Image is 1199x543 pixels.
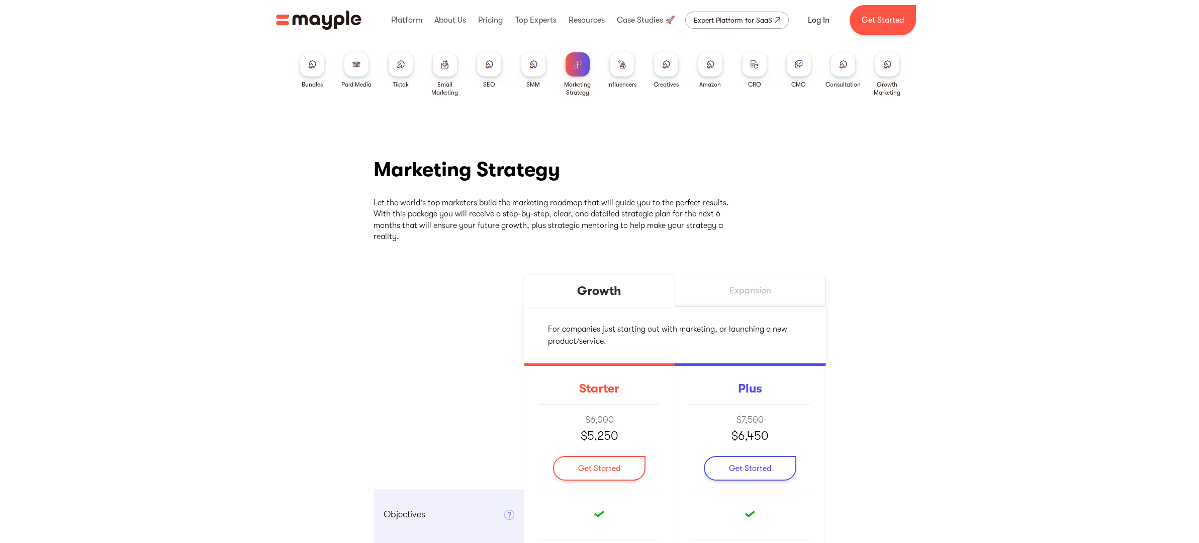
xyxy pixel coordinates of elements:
a: Tiktok [389,52,413,89]
a: Amazon [698,52,722,89]
a: Consultation [825,52,861,89]
h3: Starter [579,381,619,396]
p: $6,450 [731,427,769,445]
p: For companies just starting out with marketing, or launching a new product/service. [548,323,801,347]
div: Top Experts [513,4,559,36]
a: CRO [743,52,767,89]
div: CRO [748,81,761,89]
a: home [276,11,361,30]
a: Marketing Strategy [560,52,596,97]
p: $6,000 [585,413,614,427]
div: Marketing Strategy [560,81,596,97]
div: SEO [483,81,495,89]
a: SMM [521,52,545,89]
a: SEO [477,52,501,89]
div: Email Marketing [427,81,463,97]
p: $7,500 [736,413,764,427]
a: Email Marketing [427,52,463,97]
div: Influencers [607,81,636,89]
a: Expert Platform for SaaS [685,12,789,29]
div: Growth [577,283,621,298]
div: Expansion [729,285,771,296]
p: $5,250 [581,427,618,445]
div: Paid Media [341,81,372,89]
p: Let the world's top marketers build the marketing roadmap that will guide you to the perfect resu... [374,197,735,243]
div: Amazon [699,81,721,89]
a: Paid Media [341,52,372,89]
div: Creatives [654,81,679,89]
h3: Plus [738,381,762,396]
a: Influencers [607,52,636,89]
a: Get Started [850,5,916,35]
img: Mayple logo [276,11,361,30]
div: Resources [566,4,607,36]
a: Growth Marketing [869,52,905,97]
div: Bundles [302,81,323,89]
a: Get Started [704,456,796,481]
div: Growth Marketing [869,81,905,97]
div: Consultation [825,81,861,89]
a: Log In [796,8,842,32]
div: Platform [389,4,425,36]
div: Tiktok [393,81,409,89]
h2: Marketing Strategy [374,157,560,182]
div: SMM [526,81,540,89]
a: Creatives [654,52,679,89]
a: Get Started [553,456,645,481]
div: CMO [791,81,806,89]
div: Expert Platform for SaaS [694,14,772,26]
a: CMO [787,52,811,89]
div: Pricing [476,4,505,36]
div: About Us [432,4,469,36]
p: Objectives [384,508,425,521]
a: Bundles [300,52,324,89]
